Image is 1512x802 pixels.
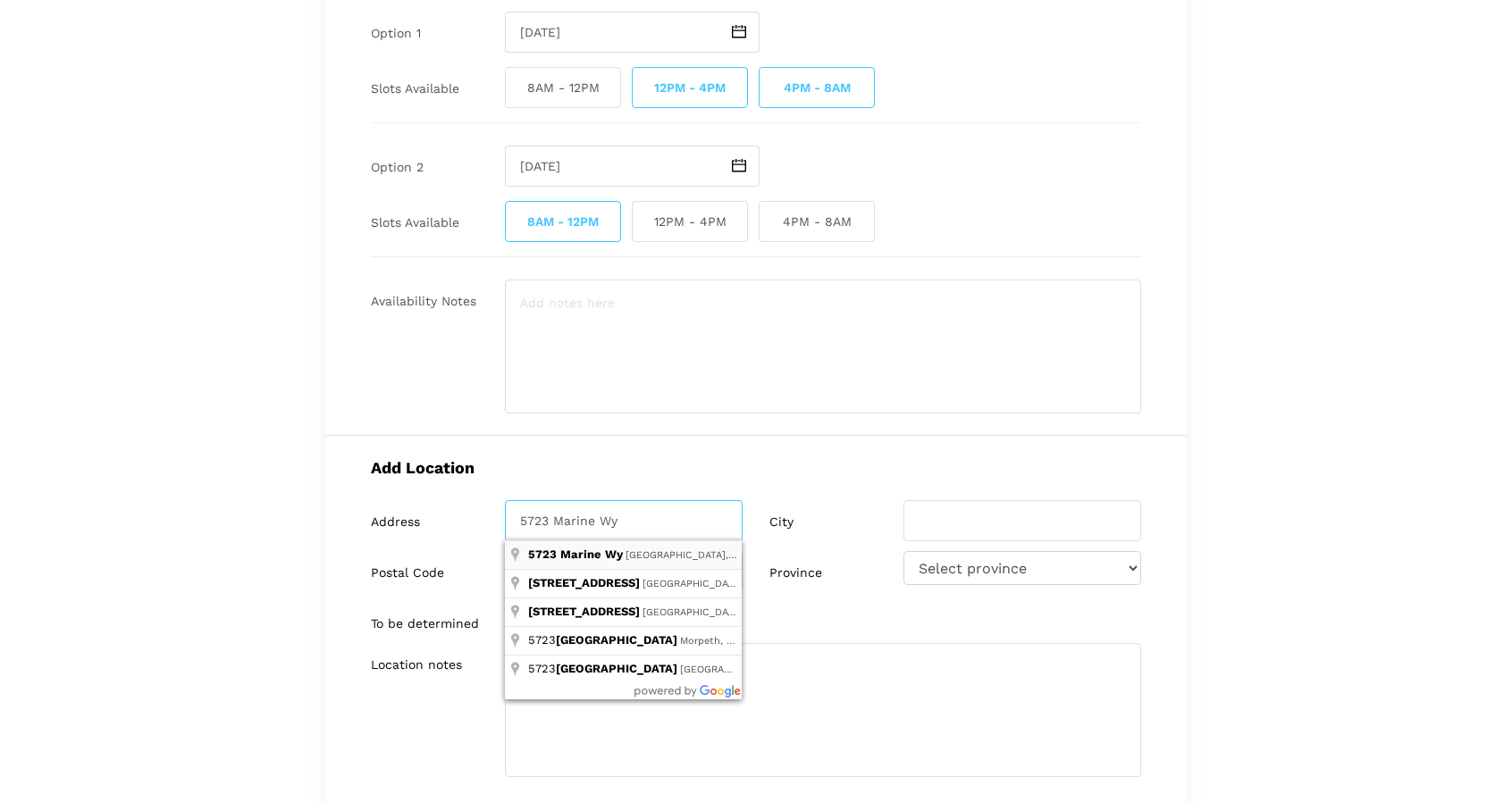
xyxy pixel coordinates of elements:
span: [GEOGRAPHIC_DATA], [GEOGRAPHIC_DATA], [GEOGRAPHIC_DATA] [680,664,993,675]
span: [STREET_ADDRESS] [528,605,640,618]
label: Province [769,565,822,581]
span: 12PM - 4PM [632,201,748,242]
h5: Add Location [371,458,1141,477]
label: Option 1 [371,26,421,41]
span: [GEOGRAPHIC_DATA] [556,662,677,675]
span: [STREET_ADDRESS] [528,576,640,589]
span: 12PM - 4PM [632,67,748,108]
label: Address [371,514,420,530]
span: Morpeth, [GEOGRAPHIC_DATA], [GEOGRAPHIC_DATA] [680,635,933,647]
span: [GEOGRAPHIC_DATA], [GEOGRAPHIC_DATA], [GEOGRAPHIC_DATA] [626,549,938,561]
label: Option 2 [371,160,424,175]
span: Marine Wy [560,547,623,561]
label: Availability Notes [371,294,476,309]
span: 5723 [528,662,680,675]
label: Location notes [371,657,462,673]
label: Slots Available [371,215,459,230]
span: 8AM - 12PM [505,201,621,242]
span: [GEOGRAPHIC_DATA], [GEOGRAPHIC_DATA], [GEOGRAPHIC_DATA] [643,578,955,589]
span: [GEOGRAPHIC_DATA], [GEOGRAPHIC_DATA], [GEOGRAPHIC_DATA] [643,606,955,618]
span: [GEOGRAPHIC_DATA] [556,633,677,647]
span: 4PM - 8AM [759,201,875,242]
span: 4PM - 8AM [759,67,875,108]
label: Slots Available [371,81,459,96]
span: 8AM - 12PM [505,67,621,108]
label: To be determined [371,616,479,631]
label: City [769,514,794,530]
span: 5723 [528,633,680,647]
span: 5723 [528,547,557,561]
label: Postal Code [371,565,444,581]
